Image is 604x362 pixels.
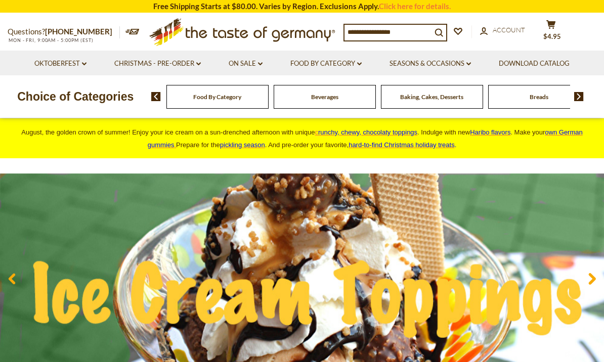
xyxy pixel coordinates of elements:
[349,141,456,149] span: .
[311,93,338,101] a: Beverages
[536,20,566,45] button: $4.95
[151,92,161,101] img: previous arrow
[8,25,120,38] p: Questions?
[34,58,87,69] a: Oktoberfest
[379,2,451,11] a: Click here for details.
[574,92,584,101] img: next arrow
[290,58,362,69] a: Food By Category
[193,93,241,101] a: Food By Category
[530,93,548,101] a: Breads
[21,128,582,149] span: August, the golden crown of summer! Enjoy your ice cream on a sun-drenched afternoon with unique ...
[400,93,463,101] a: Baking, Cakes, Desserts
[470,128,510,136] a: Haribo flavors
[318,128,417,136] span: runchy, chewy, chocolaty toppings
[390,58,471,69] a: Seasons & Occasions
[148,128,583,149] a: own German gummies.
[543,32,561,40] span: $4.95
[8,37,94,43] span: MON - FRI, 9:00AM - 5:00PM (EST)
[499,58,570,69] a: Download Catalog
[493,26,525,34] span: Account
[148,128,583,149] span: own German gummies
[114,58,201,69] a: Christmas - PRE-ORDER
[229,58,263,69] a: On Sale
[480,25,525,36] a: Account
[349,141,455,149] a: hard-to-find Christmas holiday treats
[45,27,112,36] a: [PHONE_NUMBER]
[315,128,418,136] a: crunchy, chewy, chocolaty toppings
[220,141,265,149] a: pickling season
